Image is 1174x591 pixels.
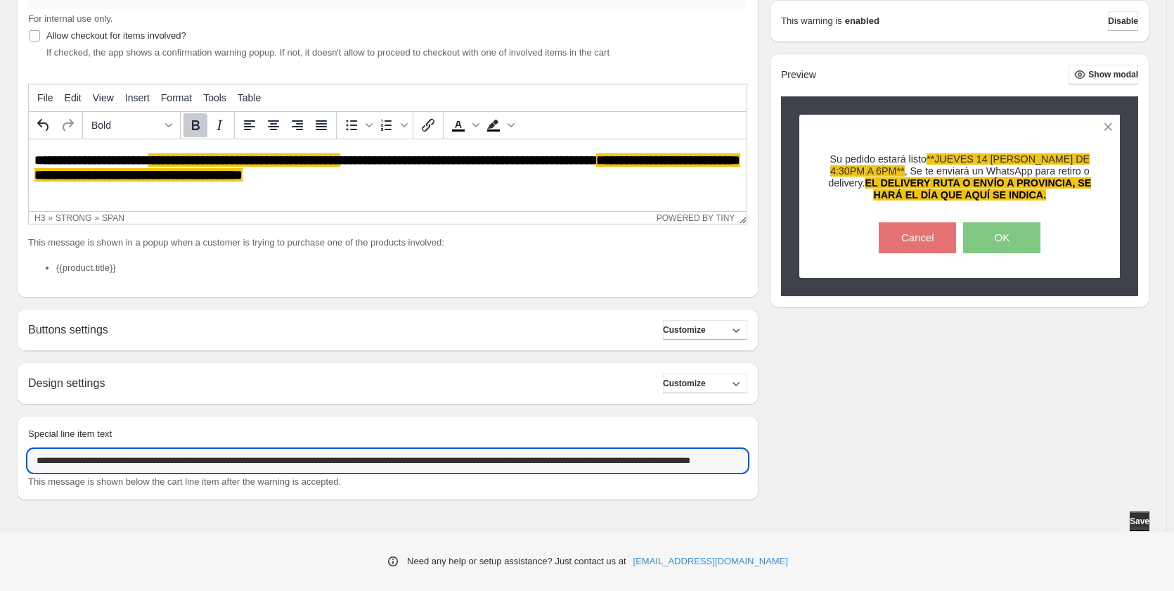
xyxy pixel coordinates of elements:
button: Disable [1108,11,1138,31]
li: {{product.title}} [56,261,747,275]
strong: enabled [845,14,879,28]
button: Redo [56,113,79,137]
a: Powered by Tiny [657,213,735,223]
p: This message is shown in a popup when a customer is trying to purchase one of the products involved: [28,236,747,250]
span: Customize [663,378,706,389]
div: Background color [482,113,517,137]
button: Align left [238,113,262,137]
div: h3 [34,213,45,223]
div: Text color [446,113,482,137]
span: View [93,92,114,103]
span: Tools [203,92,226,103]
div: Numbered list [375,113,410,137]
button: Undo [32,113,56,137]
button: Formats [86,113,177,137]
button: Insert/edit link [416,113,440,137]
span: Allow checkout for items involved? [46,30,186,41]
p: This warning is [781,14,842,28]
span: File [37,92,53,103]
h2: Design settings [28,376,105,390]
span: Insert [125,92,150,103]
span: Edit [65,92,82,103]
a: [EMAIL_ADDRESS][DOMAIN_NAME] [633,554,788,568]
span: For internal use only. [28,13,112,24]
iframe: Rich Text Area [29,139,747,211]
span: If checked, the app shows a confirmation warning popup. If not, it doesn't allow to proceed to ch... [46,47,609,58]
span: Customize [663,324,706,336]
div: » [94,213,99,223]
button: Cancel [879,222,956,253]
span: Show modal [1088,69,1138,80]
h2: Buttons settings [28,323,108,336]
div: » [48,213,53,223]
span: This message is shown below the cart line item after the warning is accepted. [28,476,341,487]
div: Resize [735,212,747,224]
span: Disable [1108,15,1138,27]
div: span [102,213,124,223]
button: Bold [183,113,207,137]
h3: Su pedido estará listo , Se te enviará un WhatsApp para retiro o delivery. [824,153,1096,202]
span: Table [238,92,261,103]
button: Save [1130,511,1149,531]
div: strong [56,213,91,223]
button: Show modal [1069,65,1138,84]
span: EL DELIVERY RUTA O ENVÍO A PROVINCIA, SE HARÁ EL DÍA QUE AQUÍ SE INDICA. [865,177,1091,201]
span: Bold [91,120,160,131]
button: OK [963,222,1040,253]
button: Align center [262,113,285,137]
h2: Preview [781,69,816,81]
button: Customize [663,320,747,340]
button: Justify [309,113,333,137]
span: Save [1130,516,1149,527]
span: **JUEVES 14 [PERSON_NAME] DE 4:30PM A 6PM** [830,153,1090,177]
button: Align right [285,113,309,137]
span: Format [161,92,192,103]
button: Customize [663,374,747,393]
span: Special line item text [28,428,112,439]
button: Italic [207,113,231,137]
div: Bullet list [340,113,375,137]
